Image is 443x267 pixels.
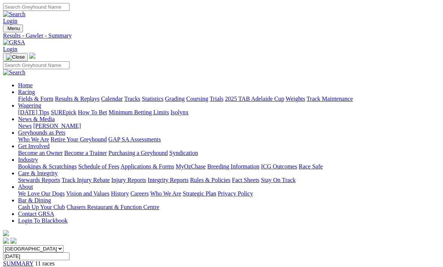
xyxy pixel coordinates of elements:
[108,136,161,143] a: GAP SA Assessments
[18,89,35,95] a: Racing
[18,177,60,183] a: Stewards Reports
[51,136,107,143] a: Retire Your Greyhound
[78,163,119,170] a: Schedule of Fees
[3,69,26,76] img: Search
[18,184,33,190] a: About
[186,96,208,102] a: Coursing
[207,163,259,170] a: Breeding Information
[183,190,216,197] a: Strategic Plan
[18,204,65,210] a: Cash Up Your Club
[18,204,440,211] div: Bar & Dining
[18,163,440,170] div: Industry
[169,150,198,156] a: Syndication
[225,96,284,102] a: 2025 TAB Adelaide Cup
[66,190,109,197] a: Vision and Values
[18,217,68,224] a: Login To Blackbook
[18,163,77,170] a: Bookings & Scratchings
[18,190,65,197] a: We Love Our Dogs
[64,150,107,156] a: Become a Trainer
[3,24,23,32] button: Toggle navigation
[3,3,69,11] input: Search
[18,82,33,88] a: Home
[18,109,49,115] a: [DATE] Tips
[18,156,38,163] a: Industry
[55,96,99,102] a: Results & Replays
[108,109,169,115] a: Minimum Betting Limits
[35,260,54,267] span: 11 races
[3,46,17,52] a: Login
[18,109,440,116] div: Wagering
[111,190,129,197] a: History
[18,143,50,149] a: Get Involved
[130,190,149,197] a: Careers
[78,109,107,115] a: How To Bet
[18,170,58,176] a: Care & Integrity
[232,177,259,183] a: Fact Sheets
[261,177,295,183] a: Stay On Track
[307,96,353,102] a: Track Maintenance
[170,109,188,115] a: Isolynx
[18,211,54,217] a: Contact GRSA
[33,123,81,129] a: [PERSON_NAME]
[18,136,49,143] a: Who We Are
[165,96,185,102] a: Grading
[8,26,20,31] span: Menu
[108,150,168,156] a: Purchasing a Greyhound
[6,54,25,60] img: Close
[124,96,140,102] a: Tracks
[3,230,9,236] img: logo-grsa-white.png
[3,32,440,39] a: Results - Gawler - Summary
[62,177,110,183] a: Track Injury Rebate
[176,163,206,170] a: MyOzChase
[261,163,297,170] a: ICG Outcomes
[18,96,440,102] div: Racing
[121,163,174,170] a: Applications & Forms
[148,177,188,183] a: Integrity Reports
[209,96,223,102] a: Trials
[18,136,440,143] div: Greyhounds as Pets
[3,53,28,61] button: Toggle navigation
[3,61,69,69] input: Search
[3,238,9,244] img: facebook.svg
[18,102,41,109] a: Wagering
[3,18,17,24] a: Login
[18,197,51,203] a: Bar & Dining
[51,109,76,115] a: SUREpick
[18,96,53,102] a: Fields & Form
[150,190,181,197] a: Who We Are
[298,163,322,170] a: Race Safe
[18,150,440,156] div: Get Involved
[3,39,25,46] img: GRSA
[11,238,17,244] img: twitter.svg
[18,190,440,197] div: About
[286,96,305,102] a: Weights
[101,96,123,102] a: Calendar
[18,123,440,129] div: News & Media
[142,96,164,102] a: Statistics
[18,150,63,156] a: Become an Owner
[18,129,65,136] a: Greyhounds as Pets
[66,204,159,210] a: Chasers Restaurant & Function Centre
[190,177,231,183] a: Rules & Policies
[29,53,35,59] img: logo-grsa-white.png
[111,177,146,183] a: Injury Reports
[18,123,32,129] a: News
[3,252,69,260] input: Select date
[218,190,253,197] a: Privacy Policy
[18,116,55,122] a: News & Media
[3,260,33,267] a: SUMMARY
[3,11,26,18] img: Search
[18,177,440,184] div: Care & Integrity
